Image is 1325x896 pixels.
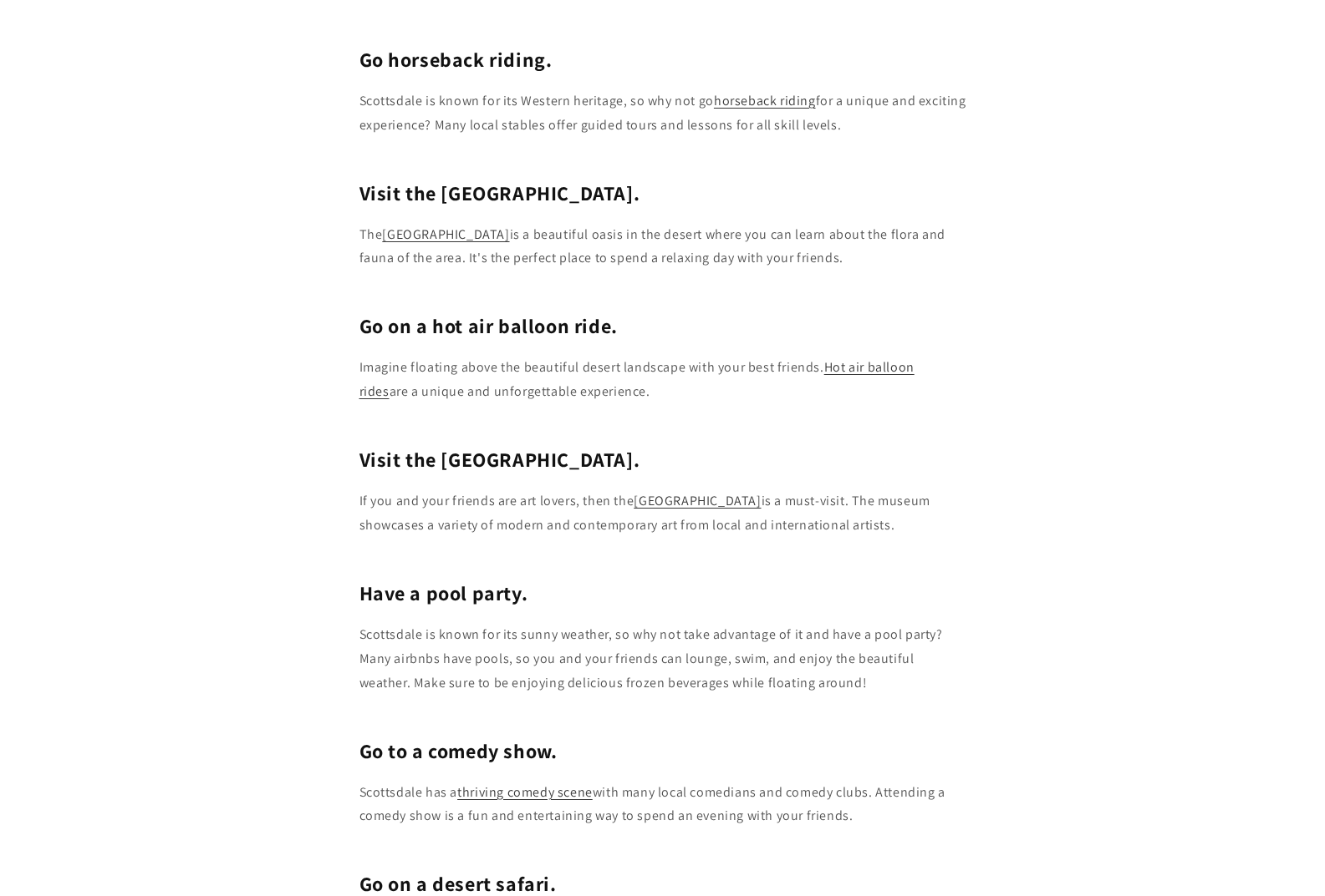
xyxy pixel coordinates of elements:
[457,783,593,801] a: thriving comedy scene
[382,225,509,243] a: [GEOGRAPHIC_DATA]
[359,223,966,271] p: The is a beautiful oasis in the desert where you can learn about the flora and fauna of the area....
[359,623,966,695] p: Scottsdale is known for its sunny weather, so why not take advantage of it and have a pool party?...
[359,46,553,73] strong: Go horseback riding.
[359,89,966,138] p: Scottsdale is known for its Western heritage, so why not go for a unique and exciting experience?...
[359,580,528,606] strong: Have a pool party.
[359,312,618,339] strong: Go on a hot air balloon ride.
[359,446,640,473] strong: Visit the [GEOGRAPHIC_DATA].
[359,489,966,538] p: If you and your friends are art lovers, then the is a must-visit. The museum showcases a variety ...
[359,180,640,206] strong: Visit the [GEOGRAPHIC_DATA].
[359,356,966,404] p: Imagine floating above the beautiful desert landscape with your best friends. are a unique and un...
[634,492,761,509] a: [GEOGRAPHIC_DATA]
[359,781,966,829] p: Scottsdale has a with many local comedians and comedy clubs. Attending a comedy show is a fun and...
[359,737,558,764] strong: Go to a comedy show.
[714,92,816,109] a: horseback riding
